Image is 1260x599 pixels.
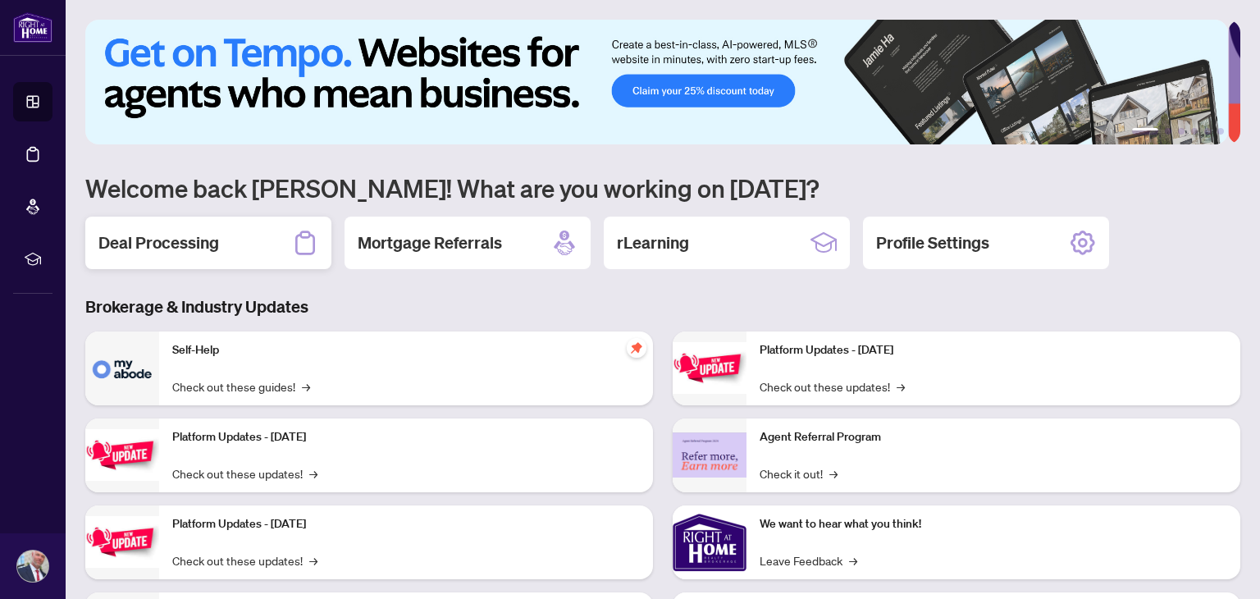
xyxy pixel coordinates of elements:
p: Platform Updates - [DATE] [172,428,640,446]
img: Slide 0 [85,20,1228,144]
p: Self-Help [172,341,640,359]
a: Leave Feedback→ [760,551,857,569]
img: Profile Icon [17,551,48,582]
img: Platform Updates - July 21, 2025 [85,516,159,568]
a: Check out these updates!→ [172,551,317,569]
span: → [897,377,905,396]
span: → [309,551,317,569]
img: Agent Referral Program [673,432,746,478]
img: We want to hear what you think! [673,505,746,579]
button: 4 [1191,128,1198,135]
img: Platform Updates - June 23, 2025 [673,342,746,394]
a: Check out these updates!→ [172,464,317,482]
button: 2 [1165,128,1171,135]
a: Check out these updates!→ [760,377,905,396]
button: Open asap [1194,542,1244,591]
a: Check out these guides!→ [172,377,310,396]
span: → [309,464,317,482]
h2: Mortgage Referrals [358,231,502,254]
h1: Welcome back [PERSON_NAME]! What are you working on [DATE]? [85,172,1240,203]
h2: Deal Processing [98,231,219,254]
img: Self-Help [85,332,159,405]
h2: rLearning [617,231,689,254]
button: 6 [1217,128,1224,135]
span: → [302,377,310,396]
span: → [829,464,838,482]
span: pushpin [627,338,646,358]
img: logo [13,12,52,43]
a: Check it out!→ [760,464,838,482]
img: Platform Updates - September 16, 2025 [85,429,159,481]
p: Agent Referral Program [760,428,1227,446]
span: → [849,551,857,569]
p: Platform Updates - [DATE] [172,515,640,533]
button: 3 [1178,128,1185,135]
button: 5 [1204,128,1211,135]
button: 1 [1132,128,1158,135]
h3: Brokerage & Industry Updates [85,295,1240,318]
p: Platform Updates - [DATE] [760,341,1227,359]
h2: Profile Settings [876,231,989,254]
p: We want to hear what you think! [760,515,1227,533]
